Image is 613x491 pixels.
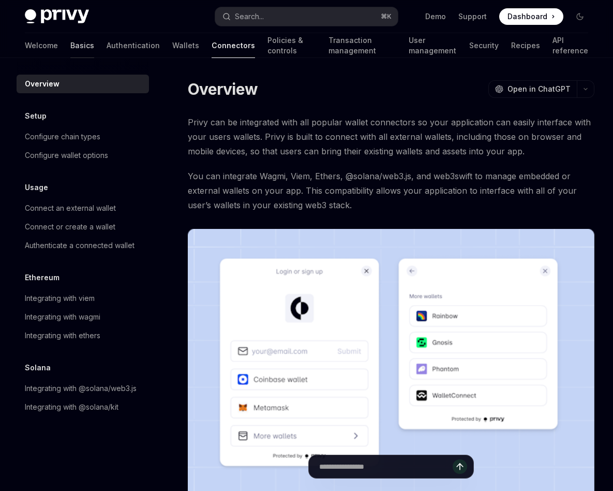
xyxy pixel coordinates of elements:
h5: Usage [25,181,48,194]
a: Wallets [172,33,199,58]
div: Integrating with ethers [25,329,100,342]
a: Security [469,33,499,58]
span: ⌘ K [381,12,392,21]
div: Authenticate a connected wallet [25,239,134,252]
div: Overview [25,78,59,90]
a: Welcome [25,33,58,58]
a: User management [409,33,457,58]
a: API reference [552,33,588,58]
button: Open in ChatGPT [488,80,577,98]
a: Configure wallet options [17,146,149,165]
span: Privy can be integrated with all popular wallet connectors so your application can easily interfa... [188,115,594,158]
div: Configure wallet options [25,149,108,162]
a: Dashboard [499,8,563,25]
div: Connect an external wallet [25,202,116,214]
div: Search... [235,10,264,23]
a: Authentication [107,33,160,58]
h5: Ethereum [25,271,59,284]
span: Open in ChatGPT [507,84,571,94]
a: Connect an external wallet [17,199,149,218]
button: Send message [453,459,467,474]
div: Integrating with viem [25,292,95,305]
a: Configure chain types [17,127,149,146]
input: Ask a question... [319,455,453,478]
button: Toggle dark mode [572,8,588,25]
a: Overview [17,75,149,93]
a: Integrating with @solana/web3.js [17,379,149,398]
button: Open search [215,7,397,26]
span: Dashboard [507,11,547,22]
div: Integrating with wagmi [25,311,100,323]
a: Integrating with wagmi [17,308,149,326]
div: Configure chain types [25,131,100,143]
span: You can integrate Wagmi, Viem, Ethers, @solana/web3.js, and web3swift to manage embedded or exter... [188,169,594,212]
div: Integrating with @solana/web3.js [25,382,137,395]
a: Policies & controls [267,33,316,58]
a: Demo [425,11,446,22]
a: Recipes [511,33,540,58]
a: Connect or create a wallet [17,218,149,236]
img: dark logo [25,9,89,24]
h5: Solana [25,362,51,374]
div: Integrating with @solana/kit [25,401,118,413]
a: Connectors [212,33,255,58]
a: Integrating with viem [17,289,149,308]
a: Authenticate a connected wallet [17,236,149,255]
div: Connect or create a wallet [25,221,115,233]
a: Basics [70,33,94,58]
a: Support [458,11,487,22]
a: Integrating with ethers [17,326,149,345]
h1: Overview [188,80,258,98]
a: Integrating with @solana/kit [17,398,149,416]
h5: Setup [25,110,47,122]
a: Transaction management [328,33,396,58]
